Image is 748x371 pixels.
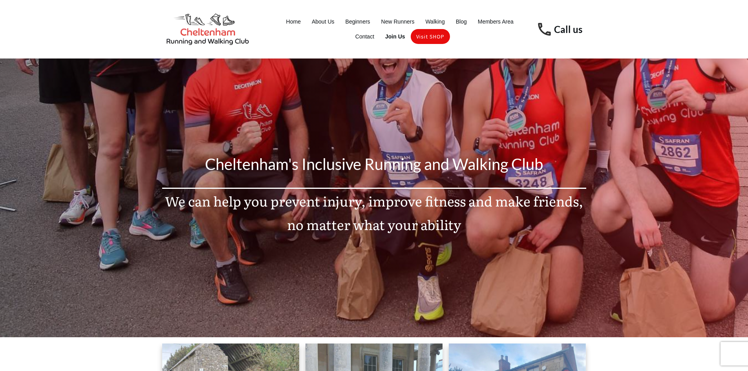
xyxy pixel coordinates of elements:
[385,31,405,42] a: Join Us
[312,16,335,27] a: About Us
[425,16,444,27] a: Walking
[456,16,467,27] a: Blog
[163,150,586,187] p: Cheltenham's Inclusive Running and Walking Club
[162,11,253,48] img: Cheltenham Running and Walking Club Logo
[554,24,582,35] a: Call us
[478,16,514,27] a: Members Area
[416,31,444,42] a: Visit SHOP
[381,16,415,27] a: New Runners
[346,16,370,27] a: Beginners
[286,16,301,27] a: Home
[355,31,374,42] a: Contact
[163,189,586,245] p: We can help you prevent injury, improve fitness and make friends, no matter what your ability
